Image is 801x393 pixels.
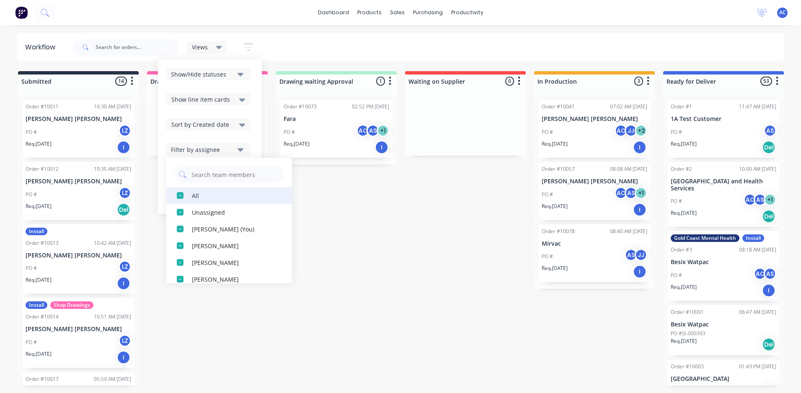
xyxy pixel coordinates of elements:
div: Show/Hide statuses [171,70,234,79]
p: PO # [26,339,37,346]
p: Fara [284,116,389,123]
p: PO # [26,128,37,136]
div: products [353,6,386,19]
div: LZ [119,124,131,137]
div: 05:59 AM [DATE] [94,375,131,383]
div: 10:00 AM [DATE] [739,165,776,173]
div: Order #10013 [26,239,59,247]
div: LZ [119,187,131,199]
div: 10:42 AM [DATE] [94,239,131,247]
div: sales [386,6,409,19]
div: Order #1005708:08 AM [DATE][PERSON_NAME] [PERSON_NAME]PO #ACAS+1Req.[DATE]I [538,162,651,220]
div: + 1 [377,124,389,137]
div: Filter by assignee [171,145,234,154]
img: Factory [15,6,28,19]
p: [PERSON_NAME] [PERSON_NAME] [26,116,131,123]
div: AS [625,249,637,261]
div: LZ [119,260,131,273]
div: Del [762,210,775,223]
div: Order #10014 [26,313,59,321]
div: Shop Drawings [50,301,93,309]
div: Order #1004107:02 AM [DATE][PERSON_NAME] [PERSON_NAME]PO #ACJJ+2Req.[DATE]I [538,100,651,158]
div: AC [754,267,766,280]
p: [PERSON_NAME] [PERSON_NAME] [26,252,131,259]
p: PO # [671,198,682,205]
div: AC [357,124,369,137]
div: AS [367,124,379,137]
p: PO # [542,128,553,136]
p: [PERSON_NAME] [PERSON_NAME] [542,178,647,185]
div: AS [754,193,766,206]
div: Order #10057 [542,165,575,173]
div: I [633,265,646,278]
div: Order #1001210:35 AM [DATE][PERSON_NAME] [PERSON_NAME]PO #LZReq.[DATE]Del [22,162,134,220]
div: JJ [625,124,637,137]
p: Req. [DATE] [671,337,697,345]
p: Req. [DATE] [671,140,697,148]
p: PO # [542,253,553,260]
div: 08:18 AM [DATE] [739,246,776,254]
div: AS [764,124,776,137]
div: Order #10017 [26,375,59,383]
p: [PERSON_NAME] [PERSON_NAME] [26,178,131,185]
div: [PERSON_NAME] (You) [192,224,276,233]
div: I [117,141,130,154]
p: PO # [671,128,682,136]
div: Order #10011 [26,103,59,110]
div: JJ [635,249,647,261]
p: [GEOGRAPHIC_DATA] and Health Services [671,178,776,192]
p: PO # [26,191,37,198]
div: Del [762,338,775,351]
p: [GEOGRAPHIC_DATA] [671,375,776,383]
p: 1A Test Customer [671,116,776,123]
div: 10:51 AM [DATE] [94,313,131,321]
div: Unassigned [192,208,276,216]
div: I [117,351,130,364]
span: Views [192,43,208,51]
p: Req. [DATE] [26,350,52,358]
p: Besix Watpac [671,259,776,266]
div: 10:30 AM [DATE] [94,103,131,110]
span: Show line item cards [171,95,230,104]
p: [PERSON_NAME] [PERSON_NAME] [26,326,131,333]
div: 08:08 AM [DATE] [610,165,647,173]
span: Sort by Created date [171,120,229,129]
div: Install [742,234,764,242]
div: I [375,141,388,154]
p: Req. [DATE] [542,265,568,272]
p: PO # [671,272,682,279]
div: + 2 [635,124,647,137]
div: I [633,141,646,154]
div: Order #111:47 AM [DATE]1A Test CustomerPO #ASReq.[DATE]Del [667,100,780,158]
div: Order #10012 [26,165,59,173]
button: Filter by assignee [166,143,250,156]
div: Order #10041 [542,103,575,110]
p: Req. [DATE] [26,276,52,284]
div: AS [764,267,776,280]
div: [PERSON_NAME] [192,241,276,250]
div: 08:40 AM [DATE] [610,228,647,235]
p: [PERSON_NAME] [PERSON_NAME] [542,116,647,123]
div: Order #1 [671,103,692,110]
div: Order #10003 [671,363,704,370]
p: PO # [26,265,37,272]
div: Gold Coast Mental HealthInstallOrder #308:18 AM [DATE]Besix WatpacPO #ACASReq.[DATE]I [667,231,780,301]
input: Search for orders... [96,39,178,56]
div: InstallShop DrawingsOrder #1001410:51 AM [DATE][PERSON_NAME] [PERSON_NAME]PO #LZReq.[DATE]I [22,298,134,368]
div: AC [615,187,627,199]
p: Req. [DATE] [671,209,697,217]
p: PO # [284,128,295,136]
div: productivity [447,6,488,19]
p: Req. [DATE] [26,140,52,148]
div: Order #10073 [284,103,317,110]
div: Install [26,301,47,309]
div: 11:47 AM [DATE] [739,103,776,110]
p: Req. [DATE] [542,203,568,210]
div: Install [26,228,47,235]
div: 01:43 PM [DATE] [739,363,776,370]
div: I [117,277,130,290]
button: Show/Hide statuses [166,68,250,80]
div: LZ [119,334,131,347]
div: 06:47 AM [DATE] [739,308,776,316]
div: InstallOrder #1001310:42 AM [DATE][PERSON_NAME] [PERSON_NAME]PO #LZReq.[DATE]I [22,224,134,294]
